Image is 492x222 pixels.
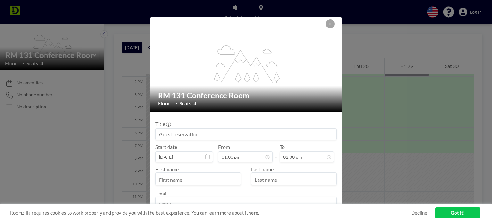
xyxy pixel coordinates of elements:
span: • [176,101,178,106]
h2: RM 131 Conference Room [158,91,335,100]
a: Decline [411,210,427,216]
span: Roomzilla requires cookies to work properly and provide you with the best experience. You can lea... [10,210,411,216]
label: To [280,144,285,150]
label: Email [155,190,168,196]
input: First name [156,174,241,185]
span: Floor: - [158,100,174,107]
label: First name [155,166,179,172]
label: Last name [251,166,274,172]
label: From [218,144,230,150]
span: - [275,146,277,160]
g: flex-grow: 1.2; [209,45,284,83]
label: Start date [155,144,177,150]
input: Email [156,198,336,209]
input: Guest reservation [156,129,336,140]
a: here. [248,210,259,216]
input: Last name [251,174,336,185]
span: Seats: 4 [179,100,196,107]
label: Title [155,121,170,127]
a: Got it! [435,207,480,218]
